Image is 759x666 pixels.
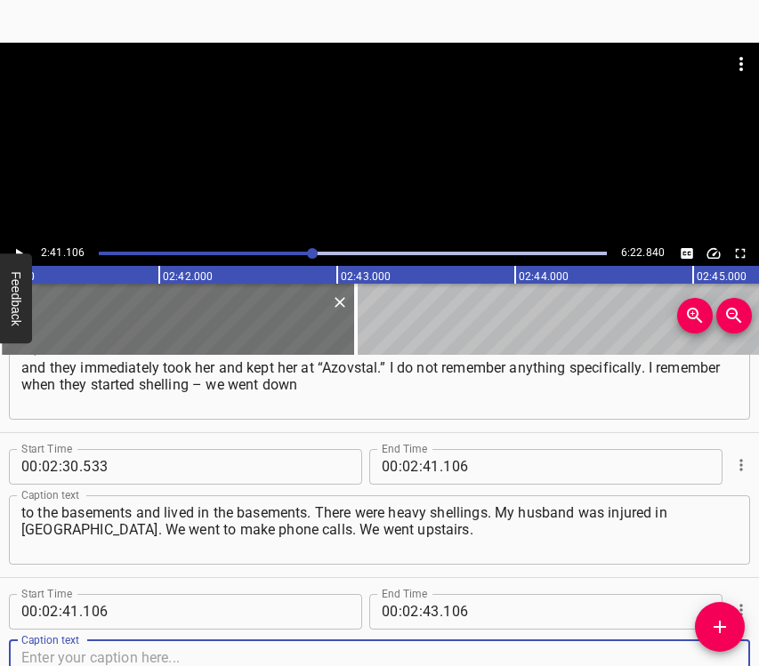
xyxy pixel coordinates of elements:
span: : [59,594,62,630]
button: Cue Options [730,598,753,622]
input: 00 [21,594,38,630]
input: 43 [423,594,440,630]
textarea: to the basements and lived in the basements. There were heavy shellings. My husband was injured i... [21,504,738,555]
input: 533 [83,449,246,485]
input: 106 [83,594,246,630]
button: Zoom In [677,298,713,333]
text: 02:45.000 [697,270,747,283]
input: 106 [443,594,606,630]
span: : [38,594,42,630]
span: : [399,449,402,485]
input: 02 [42,594,59,630]
span: . [79,449,83,485]
span: 6:22.840 [621,246,665,259]
text: 02:44.000 [519,270,569,283]
input: 00 [21,449,38,485]
div: Cue Options [730,442,750,488]
textarea: and they immediately took her and kept her at “Azovstal.” I do not remember anything specifically... [21,359,738,410]
input: 30 [62,449,79,485]
span: 2:41.106 [41,246,85,259]
div: Delete Cue [328,291,349,314]
button: Delete [328,291,351,314]
span: : [399,594,402,630]
input: 02 [402,594,419,630]
span: . [79,594,83,630]
button: Play/Pause [7,242,30,265]
button: Cue Options [730,453,753,477]
button: Toggle fullscreen [729,242,752,265]
span: : [419,594,423,630]
span: : [38,449,42,485]
span: : [59,449,62,485]
button: Change Playback Speed [702,242,725,265]
div: Cue Options [730,587,750,633]
div: Play progress [99,252,607,255]
input: 00 [382,449,399,485]
input: 02 [42,449,59,485]
span: : [419,449,423,485]
button: Add Cue [695,602,745,652]
input: 00 [382,594,399,630]
input: 106 [443,449,606,485]
button: Zoom Out [716,298,752,333]
input: 41 [423,449,440,485]
text: 02:43.000 [341,270,391,283]
input: 41 [62,594,79,630]
button: Toggle captions [675,242,698,265]
input: 02 [402,449,419,485]
span: . [440,594,443,630]
span: . [440,449,443,485]
text: 02:42.000 [163,270,213,283]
